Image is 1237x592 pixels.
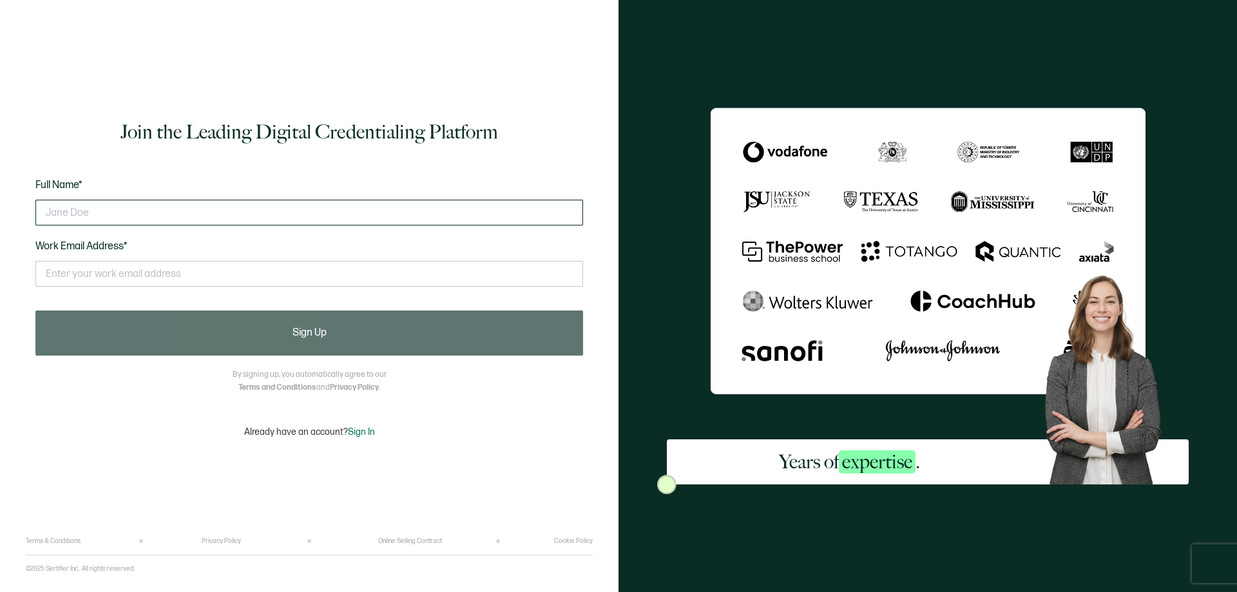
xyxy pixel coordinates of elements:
[35,261,583,287] input: Enter your work email address
[35,179,82,191] span: Full Name*
[779,449,920,475] h2: Years of .
[657,475,676,494] img: Sertifier Signup
[244,426,375,437] p: Already have an account?
[330,383,379,392] a: Privacy Policy
[839,450,916,473] span: expertise
[26,537,81,545] a: Terms & Conditions
[35,310,583,356] button: Sign Up
[1032,265,1189,484] img: Sertifier Signup - Years of <span class="strong-h">expertise</span>. Hero
[202,537,241,545] a: Privacy Policy
[554,537,593,545] a: Cookie Policy
[26,565,135,573] p: ©2025 Sertifier Inc.. All rights reserved.
[233,368,387,394] p: By signing up, you automatically agree to our and .
[348,426,375,437] span: Sign In
[378,537,442,545] a: Online Selling Contract
[238,383,316,392] a: Terms and Conditions
[35,240,128,253] span: Work Email Address*
[711,108,1146,394] img: Sertifier Signup - Years of <span class="strong-h">expertise</span>.
[292,328,327,338] span: Sign Up
[35,200,583,225] input: Jane Doe
[120,119,498,145] h1: Join the Leading Digital Credentialing Platform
